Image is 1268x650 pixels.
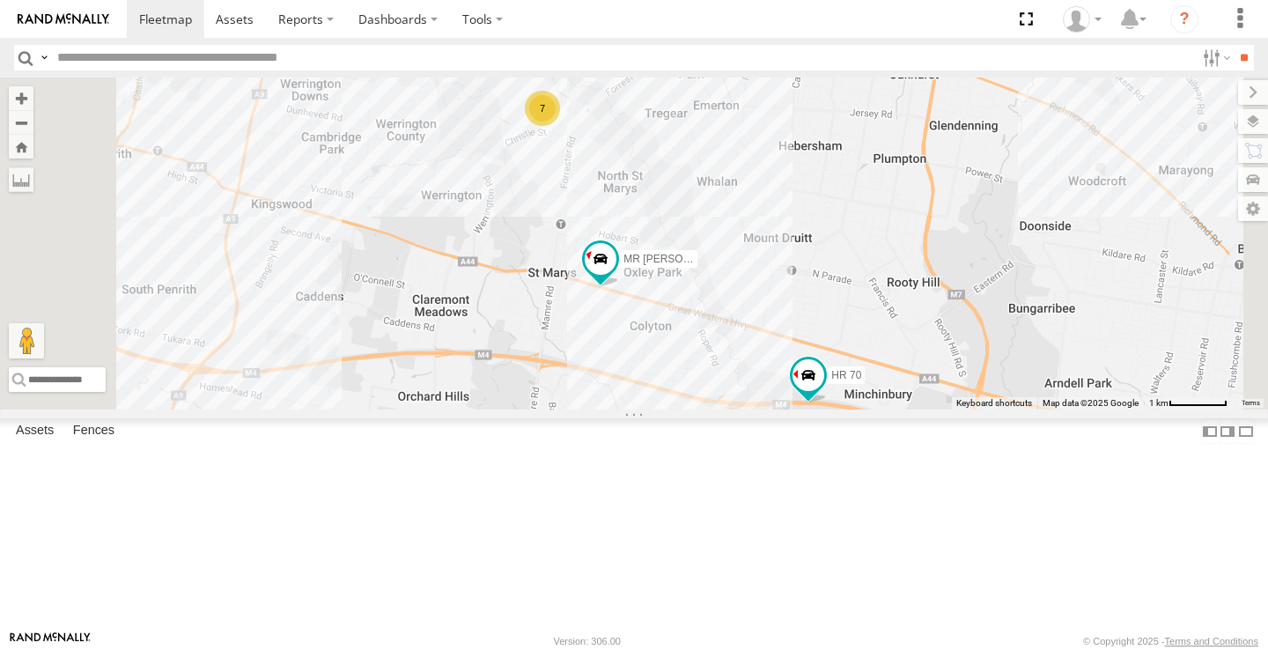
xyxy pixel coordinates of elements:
a: Visit our Website [10,632,91,650]
label: Assets [7,419,63,444]
span: MR [PERSON_NAME] [623,253,730,265]
img: rand-logo.svg [18,13,109,26]
label: Map Settings [1238,196,1268,221]
button: Drag Pegman onto the map to open Street View [9,323,44,358]
div: © Copyright 2025 - [1083,636,1258,646]
a: Terms and Conditions [1165,636,1258,646]
button: Keyboard shortcuts [956,397,1032,410]
div: Version: 306.00 [554,636,621,646]
button: Zoom in [9,86,33,110]
span: 1 km [1149,398,1168,408]
span: HR 70 [831,369,861,381]
div: 7 [525,91,560,126]
span: Map data ©2025 Google [1043,398,1139,408]
i: ? [1170,5,1198,33]
label: Dock Summary Table to the Right [1219,418,1236,444]
div: Eric Yao [1057,6,1108,33]
label: Dock Summary Table to the Left [1201,418,1219,444]
label: Measure [9,167,33,192]
button: Zoom Home [9,135,33,159]
button: Map scale: 1 km per 63 pixels [1144,397,1233,410]
label: Fences [64,419,123,444]
button: Zoom out [9,110,33,135]
label: Search Query [37,45,51,70]
label: Search Filter Options [1196,45,1234,70]
a: Terms (opens in new tab) [1242,399,1260,406]
label: Hide Summary Table [1237,418,1255,444]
